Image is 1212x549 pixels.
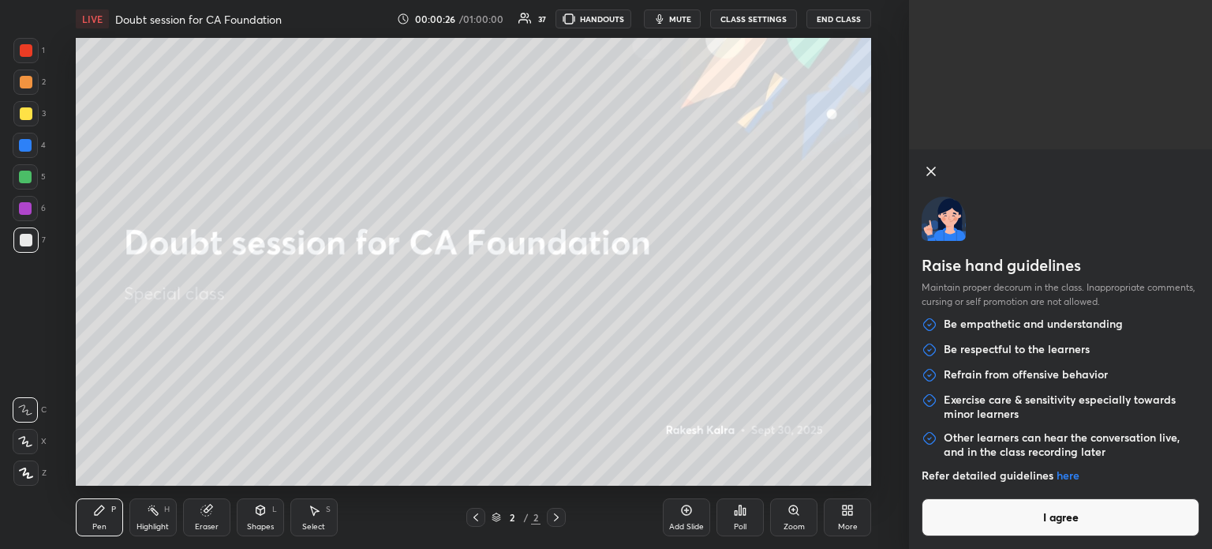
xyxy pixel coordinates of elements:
div: 37 [538,15,546,23]
div: Select [302,523,325,531]
div: 2 [531,510,541,525]
div: 4 [13,133,46,158]
p: Refer detailed guidelines [922,468,1199,483]
button: CLASS SETTINGS [710,9,797,28]
div: 1 [13,38,45,63]
div: Z [13,461,47,486]
div: C [13,397,47,423]
div: P [111,506,116,513]
div: 5 [13,164,46,190]
p: Other learners can hear the conversation live, and in the class recording later [944,431,1199,459]
div: 7 [13,227,46,253]
button: HANDOUTS [555,9,631,28]
div: 2 [504,513,520,522]
div: Poll [734,523,746,531]
div: S [326,506,331,513]
h4: Doubt session for CA Foundation [115,12,282,27]
div: H [164,506,170,513]
p: Maintain proper decorum in the class. Inappropriate comments, cursing or self promotion are not a... [922,280,1199,317]
div: Highlight [137,523,169,531]
div: Add Slide [669,523,704,531]
button: End Class [806,9,871,28]
span: mute [669,13,691,24]
div: 3 [13,101,46,126]
button: mute [644,9,701,28]
div: More [838,523,858,531]
p: Be empathetic and understanding [944,317,1123,333]
div: X [13,429,47,454]
p: Refrain from offensive behavior [944,367,1108,383]
div: Shapes [247,523,274,531]
div: Pen [92,523,107,531]
div: Eraser [195,523,219,531]
div: LIVE [76,9,109,28]
p: Exercise care & sensitivity especially towards minor learners [944,393,1199,421]
div: / [523,513,528,522]
h2: Raise hand guidelines [922,254,1199,280]
div: 2 [13,70,46,95]
button: I agree [922,498,1199,536]
a: here [1057,468,1079,483]
div: L [272,506,277,513]
p: Be respectful to the learners [944,342,1090,358]
div: Zoom [784,523,805,531]
div: 6 [13,196,46,221]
